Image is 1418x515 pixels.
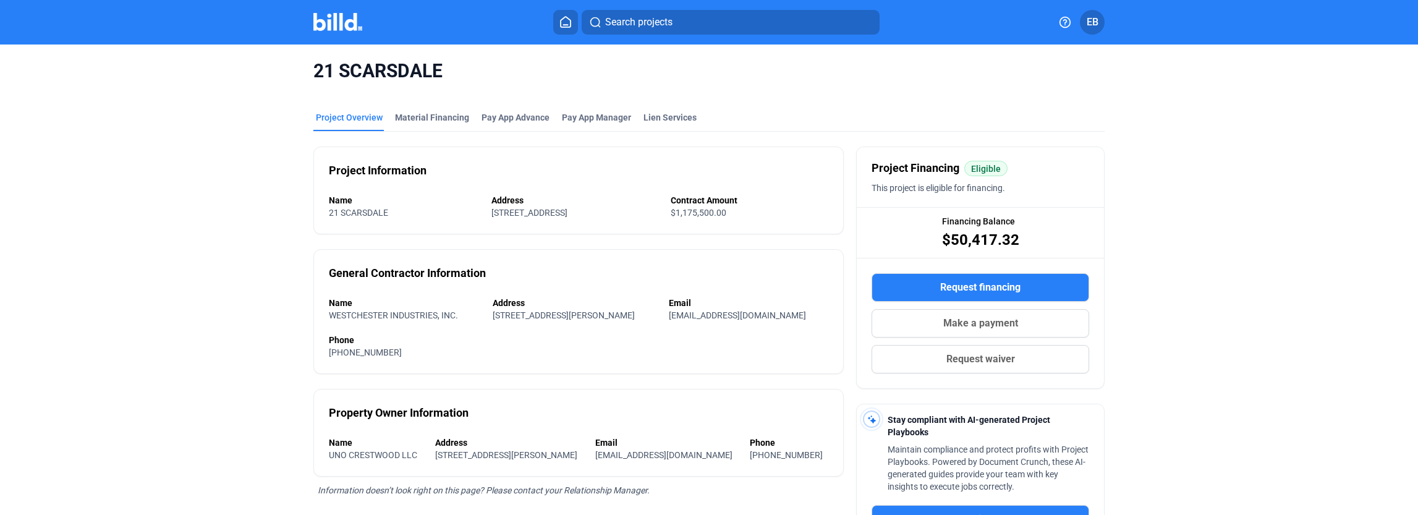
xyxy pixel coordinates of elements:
[888,415,1050,437] span: Stay compliant with AI-generated Project Playbooks
[872,345,1089,373] button: Request waiver
[329,450,417,460] span: UNO CRESTWOOD LLC
[493,310,635,320] span: [STREET_ADDRESS][PERSON_NAME]
[562,111,631,124] span: Pay App Manager
[872,160,959,177] span: Project Financing
[329,194,479,206] div: Name
[595,450,732,460] span: [EMAIL_ADDRESS][DOMAIN_NAME]
[491,208,567,218] span: [STREET_ADDRESS]
[872,273,1089,302] button: Request financing
[669,297,828,309] div: Email
[329,334,828,346] div: Phone
[435,450,577,460] span: [STREET_ADDRESS][PERSON_NAME]
[329,347,402,357] span: [PHONE_NUMBER]
[582,10,880,35] button: Search projects
[605,15,673,30] span: Search projects
[1087,15,1098,30] span: EB
[329,297,480,309] div: Name
[318,485,650,495] span: Information doesn’t look right on this page? Please contact your Relationship Manager.
[872,183,1005,193] span: This project is eligible for financing.
[435,436,583,449] div: Address
[493,297,657,309] div: Address
[669,310,806,320] span: [EMAIL_ADDRESS][DOMAIN_NAME]
[329,265,486,282] div: General Contractor Information
[329,162,427,179] div: Project Information
[1080,10,1105,35] button: EB
[329,208,388,218] span: 21 SCARSDALE
[329,436,423,449] div: Name
[313,59,1105,83] span: 21 SCARSDALE
[942,230,1019,250] span: $50,417.32
[671,194,828,206] div: Contract Amount
[872,309,1089,338] button: Make a payment
[750,436,828,449] div: Phone
[888,445,1089,492] span: Maintain compliance and protect profits with Project Playbooks. Powered by Document Crunch, these...
[942,215,1015,228] span: Financing Balance
[940,280,1021,295] span: Request financing
[491,194,658,206] div: Address
[482,111,550,124] div: Pay App Advance
[316,111,383,124] div: Project Overview
[750,450,823,460] span: [PHONE_NUMBER]
[395,111,469,124] div: Material Financing
[643,111,697,124] div: Lien Services
[595,436,738,449] div: Email
[313,13,362,31] img: Billd Company Logo
[964,161,1008,176] mat-chip: Eligible
[671,208,726,218] span: $1,175,500.00
[329,404,469,422] div: Property Owner Information
[946,352,1015,367] span: Request waiver
[329,310,458,320] span: WESTCHESTER INDUSTRIES, INC.
[943,316,1018,331] span: Make a payment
